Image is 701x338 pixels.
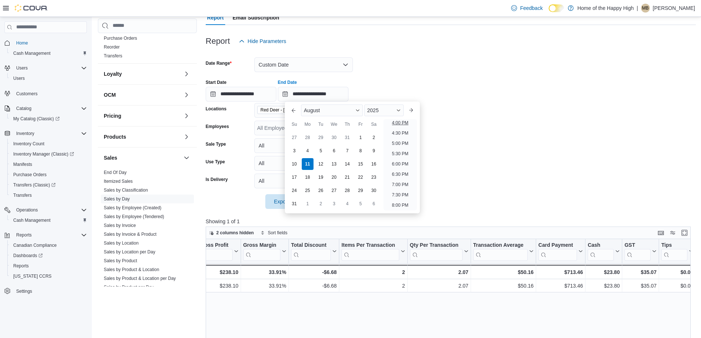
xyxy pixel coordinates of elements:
div: Card Payment [538,242,577,249]
button: Card Payment [538,242,583,261]
input: Dark Mode [549,4,564,12]
span: Sales by Location per Day [104,249,155,255]
span: Red Deer - Bower Place - Fire & Flower [257,106,327,114]
span: MB [642,4,649,13]
span: Sales by Product per Day [104,284,154,290]
a: Sales by Product [104,258,137,263]
span: Users [16,65,28,71]
span: Customers [13,89,87,98]
span: Reports [13,263,29,269]
button: Settings [1,286,90,296]
div: Cash [588,242,614,249]
button: GST [624,242,656,261]
span: Report [207,10,224,25]
p: | [637,4,638,13]
span: Itemized Sales [104,178,133,184]
label: End Date [278,79,297,85]
li: 4:30 PM [389,129,411,138]
button: Reports [13,231,35,239]
button: Users [7,73,90,83]
button: Manifests [7,159,90,170]
span: 2025 [367,107,379,113]
p: [PERSON_NAME] [653,4,695,13]
span: Catalog [13,104,87,113]
div: Gross Profit [199,242,233,249]
div: day-30 [368,185,380,196]
div: day-6 [328,145,340,157]
a: Transfers (Classic) [10,181,59,189]
label: Locations [206,106,227,112]
span: Cash Management [10,216,87,225]
span: Dashboards [13,253,43,259]
p: Showing 1 of 1 [206,218,696,225]
button: Pricing [182,111,191,120]
button: Display options [668,228,677,237]
span: Manifests [13,161,32,167]
a: Itemized Sales [104,179,133,184]
div: GST [624,242,651,261]
li: 5:00 PM [389,139,411,148]
a: Sales by Employee (Tendered) [104,214,164,219]
a: My Catalog (Classic) [7,114,90,124]
div: Mo [302,118,314,130]
a: Transfers [104,53,122,58]
div: day-6 [368,198,380,210]
button: Users [13,64,31,72]
span: Catalog [16,106,31,111]
button: All [254,174,353,188]
span: Red Deer - [PERSON_NAME] Place - Fire & Flower [261,106,318,114]
div: -$6.68 [291,281,337,290]
button: Gross Profit [199,242,238,261]
li: 4:00 PM [389,118,411,127]
a: Sales by Product & Location per Day [104,276,176,281]
div: Items Per Transaction [341,242,399,261]
span: Operations [13,206,87,214]
div: $238.10 [199,281,238,290]
label: Start Date [206,79,227,85]
div: Cash [588,242,614,261]
button: Canadian Compliance [7,240,90,250]
div: 2.07 [410,268,468,277]
span: Feedback [520,4,542,12]
span: Purchase Orders [13,172,47,178]
div: 2 [341,268,405,277]
button: Sales [104,154,181,161]
button: Next month [405,104,417,116]
div: Su [288,118,300,130]
div: Button. Open the month selector. August is currently selected. [301,104,363,116]
span: Dashboards [10,251,87,260]
button: Sales [182,153,191,162]
button: 2 columns hidden [206,228,257,237]
div: day-27 [288,132,300,143]
li: 8:00 PM [389,201,411,210]
label: Employees [206,124,229,129]
span: Inventory Count [13,141,45,147]
a: Inventory Count [10,139,47,148]
div: Qty Per Transaction [410,242,462,261]
span: Users [13,75,25,81]
div: day-9 [368,145,380,157]
div: $713.46 [538,281,583,290]
span: Canadian Compliance [13,242,57,248]
div: day-19 [315,171,327,183]
span: Transfers [104,53,122,59]
a: Sales by Classification [104,188,148,193]
div: Transaction Average [473,242,528,249]
img: Cova [15,4,48,12]
div: Th [341,118,353,130]
span: Inventory Manager (Classic) [10,150,87,159]
a: Sales by Day [104,196,130,202]
div: day-5 [315,145,327,157]
div: 2.07 [410,281,468,290]
p: Home of the Happy High [577,4,634,13]
div: day-8 [355,145,367,157]
span: Transfers (Classic) [13,182,56,188]
button: Loyalty [182,70,191,78]
a: Transfers (Classic) [7,180,90,190]
a: Sales by Product per Day [104,285,154,290]
span: Users [10,74,87,83]
div: day-27 [328,185,340,196]
span: Transfers [10,191,87,200]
